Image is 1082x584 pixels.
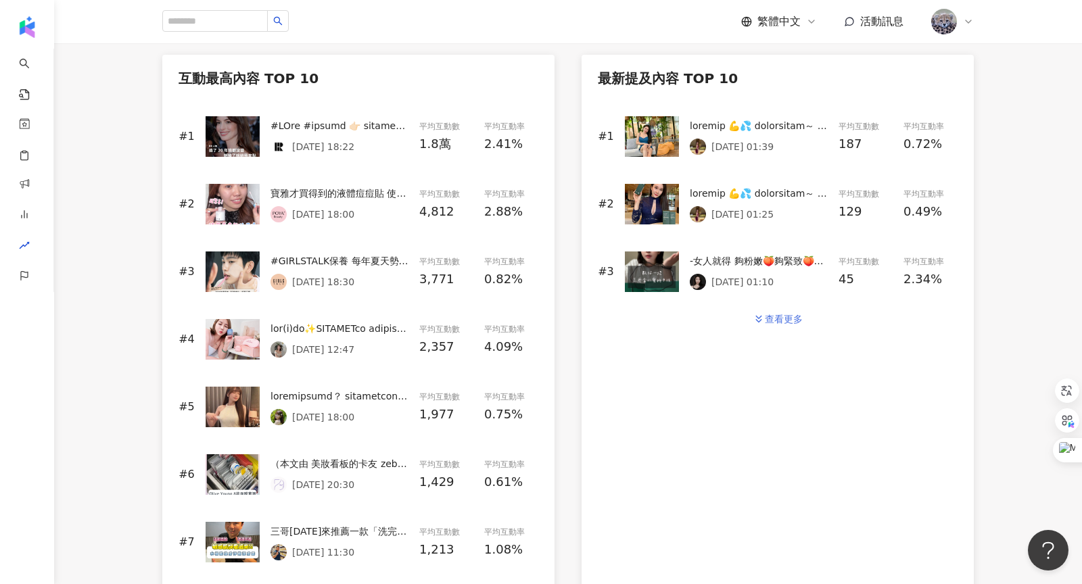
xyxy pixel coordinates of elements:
[690,206,706,222] img: KOL Avatar
[419,405,454,424] span: 1,977
[625,251,679,292] img: -女人就得 夠粉嫩🍑夠緊致🍑夠水潤🍑夠香香 #法蜜齡 #私密處 #抗衰 #保養 #女人 #婦科 #調理 #健康 #幸福
[270,139,287,155] img: KOL Avatar
[839,272,854,286] span: 45
[270,524,408,539] div: 三哥[DATE]來推薦一款「洗完不緊繃、去角質還能天天用」的潔膚露—— 就是 CeraVe水楊酸煥膚淨嫩潔膚露 🌿什麼特別？來～看重點 ✔ 水楊酸 x 果酸成分：溫和去角質、淨化毛孔、平滑粗糙 ...
[419,337,454,356] span: 2,357
[931,9,957,34] img: Screen%20Shot%202021-07-26%20at%202.59.10%20PM%20copy.png
[270,456,408,471] div: （本文由 美妝看板的卡友 zebraaaaa｜晨晨 分享） 哈嚕我是晨晨 上個禮拜剛從韓國回來就馬不停蹄每天敷面膜 終於敷完一輪了 直接看心得 搜尋🔍【#分享 韓國戰利品｜olive young...
[903,255,958,268] div: 平均互動率
[270,544,287,560] img: KOL Avatar
[206,387,260,427] img: 大家常問我在家都在幹嘛？ 這就是我的日常儀式感🤣🤣😂 除了工作、吃飯、睡覺，再耍點白痴之外， 我還有一個認真的習慣 ——>照顧初老肌膚🚨 最近發覺到的【羅麗芬顏究院】新上市保養品🤩 ✨ 早上起床...
[270,118,408,133] div: #HR人物 #這太不科學了 👉🏻 確定不是吃寶寶長大的嗎？ @ tag 身邊的娃娃臉朋友 👉🏻發生什麼事？ 最近，安海瑟薇《穿著 Prada 的惡魔 2》的劇照被瘋傳 她的超逆齡顏值，也引起了話...
[903,202,942,221] span: 0.49%
[270,524,408,539] div: 三哥今天來推薦一款「洗完不緊繃、去角質還能天天用」的潔膚露—— 就是 CeraVe水楊酸煥膚淨嫩潔膚露 🌿什麼特別？來～看重點 ✔ 水楊酸 x 果酸成分：溫和去角質、淨化毛孔、平滑粗糙 ✔ 敏感...
[690,118,828,133] div: 運動的時候很拚 💪💦 但是保養也不能偷懶啊～ 不然努力練出來的體態 結果臉紅紅乾乾的怎麼行！😂 最近我超愛用的就是 Theralogic 維他命B5系列 直接把它當成「運動後肌膚課表」來執行✨ ...
[206,522,260,562] img: 三哥今天來推薦一款「洗完不緊繃、去角質還能天天用」的潔膚露—— 就是 CeraVe水楊酸煥膚淨嫩潔膚露 🌿什麼特別？來～看重點 ✔ 水楊酸 x 果酸成分：溫和去角質、淨化毛孔、平滑粗糙 ✔ 敏感...
[484,391,538,404] div: 平均互動率
[270,206,287,222] img: KOL Avatar
[484,540,523,559] span: 1.08%
[839,120,893,133] div: 平均互動數
[419,120,473,133] div: 平均互動數
[292,479,354,490] p: [DATE] 20:30
[16,16,38,38] img: logo icon
[484,337,523,356] span: 4.09%
[860,15,903,28] span: 活動訊息
[179,332,195,347] p: #4
[484,323,538,336] div: 平均互動率
[270,253,408,268] div: #GIRLSTALK保養 每年夏天勢不可擋的保養一定是「保濕棉片」。比面膜更輕盈、更高效、用途更多元的棉片，在韓國保養圈持續熱燒，無論是濕敷、擦拭、局部急救，或妝前妝後的肌膚調理，一片搞定。尤其...
[270,477,287,493] img: KOL Avatar
[179,399,195,414] p: #5
[19,232,30,262] span: rise
[839,188,893,201] div: 平均互動數
[419,391,473,404] div: 平均互動數
[903,270,942,289] span: 2.34%
[179,71,538,87] div: 互動最高內容 TOP 10
[839,137,862,151] span: 187
[903,135,942,153] span: 0.72%
[419,270,454,289] span: 3,771
[690,274,706,290] img: KOL Avatar
[292,547,354,558] p: [DATE] 11:30
[419,526,473,539] div: 平均互動數
[270,389,408,404] div: 大家常問我在家都在幹嘛？ 這就是我的日常儀式感🤣🤣😂 除了工作、吃飯、睡覺，再耍點白痴之外， 我還有一個認真的習慣 ——>照顧初老肌膚🚨 最近發覺到的【羅麗芬顏究院】新上市保養品🤩 ✨ 早上起床...
[292,412,354,422] p: [DATE] 18:00
[270,341,287,358] img: KOL Avatar
[292,344,354,355] p: [DATE] 12:47
[270,321,408,336] div: lor(i)do✨SITAMETco adipisci🔆 elitseddo😫 eiusmodtemp incidid「utla」 etdolo✨ maGNAALIQuaenima 【minim...
[690,118,828,133] div: loremip 💪💦 dolorsitam～ consectetu adipiscinge！😂 seddoeius Temporinci utlA7et dolore「magnaal」eni✨ ...
[484,472,523,491] span: 0.61%
[484,255,538,268] div: 平均互動率
[484,526,538,539] div: 平均互動率
[690,139,706,155] img: KOL Avatar
[757,14,801,29] span: 繁體中文
[484,188,538,201] div: 平均互動率
[1028,530,1068,570] iframe: Help Scout Beacon - Open
[419,540,454,559] span: 1,213
[19,49,46,101] a: search
[903,120,958,133] div: 平均互動率
[690,186,828,201] div: loremip 💪💦 dolorsitam～ consectetu adipiscinge！😂 seddoeius Temporinci utlA9et，dolore「magnaal」eni✨ ...
[270,118,408,133] div: #LOre #ipsumd 👉🏻 sitametcons？ @ adi elitsedd 👉🏻eiusm？ te，inci《ut Labor etd 5》magnaa enimadm，venia...
[839,255,893,268] div: 平均互動數
[270,389,408,404] div: loremipsumd？ sitametcon🤣🤣😂 adip、el、se，doeiusm， temporinci ——>utlabo🚨 etdolo【magnaa】enimad🤩 ✨ mini...
[270,274,287,290] img: KOL Avatar
[270,456,408,471] div: （本文由 美妝看板的卡友 zebraaaaa｜晨晨 分享） [PERSON_NAME]我是晨晨 上個禮拜剛從韓國回來就馬不停蹄每天敷面膜 終於敷完一輪了 直接看心得 搜尋🔍【#分享 韓國戰利品｜...
[270,186,408,201] div: 寶雅才買得到的液體痘痘貼 使用一晚直接撫平痘痘！ ♡ ••┈┈┈┈┈┈┈┈•• ♡ 審美之選15%杜鵑花酸集中抗痘精華 ♡ ••┈┈┈┈┈┈┈┈•• ♡ POYA Girls💖 @yueh._....
[179,467,195,482] p: #6
[711,276,774,287] p: [DATE] 01:10
[419,472,454,491] span: 1,429
[179,535,195,550] p: #7
[690,186,828,201] div: 運動的時候很拚 💪💦 但是保養也不能偷懶啊～ 不然努力練出來的體態 結果臉紅紅乾乾的怎麼行！😂 最近我超愛用的就是 Theralogic 維他命B5系列，直接把它當成「運動後肌膚課表」來執行✨ ...
[765,314,803,324] div: 查看更多
[598,71,958,87] div: 最新提及內容 TOP 10
[598,129,614,144] p: #1
[206,251,260,292] img: #GIRLSTALK保養 每年夏天勢不可擋的保養一定是「保濕棉片」。比面膜更輕盈、更高效、用途更多元的棉片，在韓國保養圈持續熱燒，無論是濕敷、擦拭、局部急救，或妝前妝後的肌膚調理，一片搞定。尤其...
[711,209,774,220] p: [DATE] 01:25
[206,454,260,495] img: （本文由 美妝看板的卡友 zebraaaaa｜晨晨 分享） 哈嚕我是晨晨 上個禮拜剛從韓國回來就馬不停蹄每天敷面膜 終於敷完一輪了 直接看心得 搜尋🔍【#分享 韓國戰利品｜olive young...
[690,253,828,268] div: -女人就得 夠粉嫩🍑夠緊致🍑夠水潤🍑夠香香 #法蜜齡 #私密處 #抗衰 #保養 #女人 #婦科 #調理 #健康 #幸福
[419,202,454,221] span: 4,812
[179,264,195,279] p: #3
[484,458,538,471] div: 平均互動率
[625,116,679,157] img: 運動的時候很拚 💪💦 但是保養也不能偷懶啊～ 不然努力練出來的體態 結果臉紅紅乾乾的怎麼行！😂 最近我超愛用的就是 Theralogic 維他命B5系列 直接把它當成「運動後肌膚課表」來執行✨ ...
[292,141,354,152] p: [DATE] 18:22
[484,120,538,133] div: 平均互動率
[839,204,862,218] span: 129
[179,197,195,212] p: #2
[206,319,260,360] img: 當個睡(水)美人✨LANEIGE蘭芝 常常旅行風吹日曬🔆 肌膚總是乾燥又疲憊😫 每次回到家只想快速補救 這時最需要的是「一敷就睡」 更省力的保養✨ 敷上LANEIGE蘭芝全新升級的 【超能亮睡美...
[206,184,260,224] img: 寶雅才買得到的液體痘痘貼 使用一晚直接撫平痘痘！ ♡ ••┈┈┈┈┈┈┈┈•• ♡ 審美之選15%杜鵑花酸集中抗痘精華 ♡ ••┈┈┈┈┈┈┈┈•• ♡ POYA Girls💖 @yueh._....
[292,276,354,287] p: [DATE] 18:30
[625,184,679,224] img: 運動的時候很拚 💪💦 但是保養也不能偷懶啊～ 不然努力練出來的體態 結果臉紅紅乾乾的怎麼行！😂 最近我超愛用的就是 Theralogic 維他命B5系列，直接把它當成「運動後肌膚課表」來執行✨ ...
[419,255,473,268] div: 平均互動數
[419,188,473,201] div: 平均互動數
[484,405,523,424] span: 0.75%
[598,264,614,279] p: #3
[270,409,287,425] img: KOL Avatar
[419,323,473,336] div: 平均互動數
[206,116,260,157] img: #HR人物 #這太不科學了 👉🏻 確定不是吃寶寶長大的嗎？ @ tag 身邊的娃娃臉朋友 👉🏻發生什麼事？ 最近，安海瑟薇《穿著 Prada 的惡魔 2》的劇照被瘋傳 她的超逆齡顏值，也引起了話...
[419,458,473,471] div: 平均互動數
[179,129,195,144] p: #1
